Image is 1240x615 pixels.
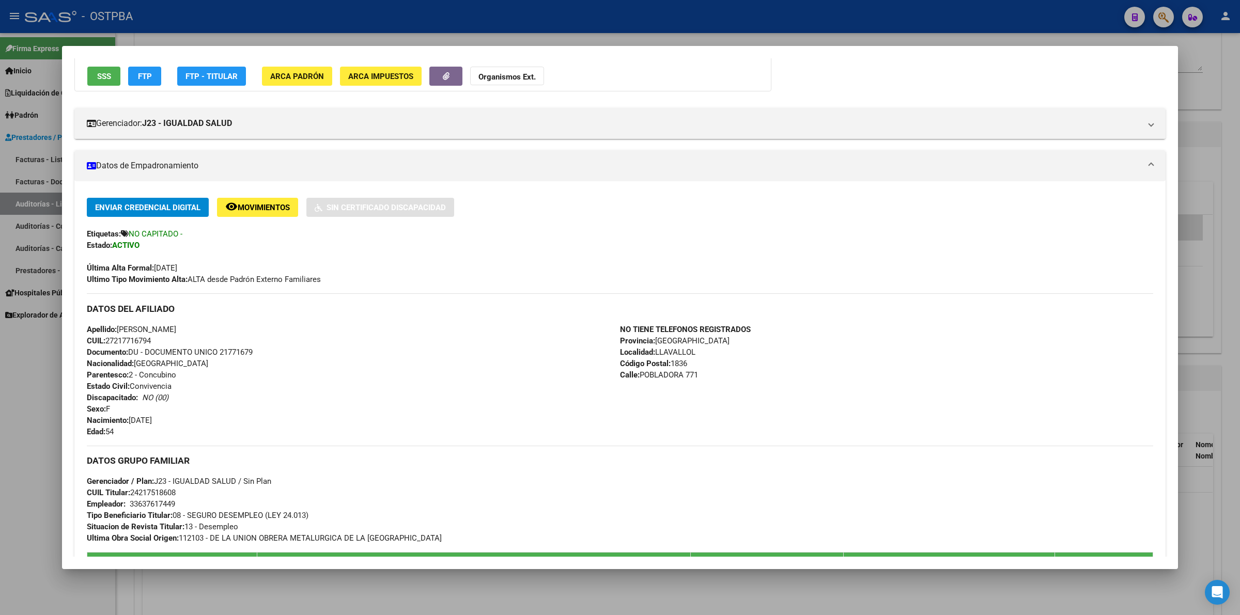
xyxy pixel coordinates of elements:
[225,200,238,213] mat-icon: remove_red_eye
[87,348,128,357] strong: Documento:
[87,416,152,425] span: [DATE]
[87,303,1153,314] h3: DATOS DEL AFILIADO
[87,229,121,239] strong: Etiquetas:
[620,359,671,368] strong: Código Postal:
[177,67,246,86] button: FTP - Titular
[87,348,253,357] span: DU - DOCUMENTO UNICO 21771679
[87,275,321,284] span: ALTA desde Padrón Externo Familiares
[690,552,843,576] th: Nacimiento
[97,72,111,81] span: SSS
[87,117,1141,130] mat-panel-title: Gerenciador:
[87,511,173,520] strong: Tipo Beneficiario Titular:
[87,477,271,486] span: J23 - IGUALDAD SALUD / Sin Plan
[87,404,110,414] span: F
[87,160,1141,172] mat-panel-title: Datos de Empadronamiento
[87,336,105,345] strong: CUIL:
[87,263,177,273] span: [DATE]
[87,488,176,497] span: 24217518608
[87,522,184,531] strong: Situacion de Revista Titular:
[87,488,130,497] strong: CUIL Titular:
[270,72,324,81] span: ARCA Padrón
[87,370,176,380] span: 2 - Concubino
[87,325,176,334] span: [PERSON_NAME]
[87,404,106,414] strong: Sexo:
[87,427,114,436] span: 54
[620,336,730,345] span: [GEOGRAPHIC_DATA]
[87,455,1153,466] h3: DATOS GRUPO FAMILIAR
[112,241,139,250] strong: ACTIVO
[87,393,138,402] strong: Discapacitado:
[142,393,168,402] i: NO (00)
[87,370,129,380] strong: Parentesco:
[620,348,655,357] strong: Localidad:
[87,241,112,250] strong: Estado:
[262,67,332,86] button: ARCA Padrón
[87,359,134,368] strong: Nacionalidad:
[74,150,1166,181] mat-expansion-panel-header: Datos de Empadronamiento
[87,522,238,531] span: 13 - Desempleo
[620,325,751,334] strong: NO TIENE TELEFONOS REGISTRADOS
[138,72,152,81] span: FTP
[87,336,151,345] span: 27217716794
[620,336,655,345] strong: Provincia:
[340,67,422,86] button: ARCA Impuestos
[620,370,698,380] span: POBLADORA 771
[348,72,413,81] span: ARCA Impuestos
[87,416,129,425] strong: Nacimiento:
[1055,552,1153,576] th: Activo
[1205,580,1230,605] div: Open Intercom Messenger
[306,198,454,217] button: Sin Certificado Discapacidad
[87,552,257,576] th: CUIL
[87,359,208,368] span: [GEOGRAPHIC_DATA]
[620,348,695,357] span: LLAVALLOL
[844,552,1055,576] th: Parentesco
[87,499,126,509] strong: Empleador:
[87,67,120,86] button: SSS
[185,72,238,81] span: FTP - Titular
[129,229,182,239] span: NO CAPITADO -
[87,263,154,273] strong: Última Alta Formal:
[95,203,200,212] span: Enviar Credencial Digital
[87,382,172,391] span: Convivencia
[87,198,209,217] button: Enviar Credencial Digital
[130,498,175,510] div: 33637617449
[87,477,154,486] strong: Gerenciador / Plan:
[128,67,161,86] button: FTP
[238,203,290,212] span: Movimientos
[470,67,544,86] button: Organismos Ext.
[478,72,536,82] strong: Organismos Ext.
[217,198,298,217] button: Movimientos
[620,370,640,380] strong: Calle:
[87,325,117,334] strong: Apellido:
[87,533,442,543] span: 112103 - DE LA UNION OBRERA METALURGICA DE LA [GEOGRAPHIC_DATA]
[257,552,691,576] th: Nombre
[87,427,105,436] strong: Edad:
[87,511,308,520] span: 08 - SEGURO DESEMPLEO (LEY 24.013)
[74,108,1166,139] mat-expansion-panel-header: Gerenciador:J23 - IGUALDAD SALUD
[620,359,687,368] span: 1836
[87,533,179,543] strong: Ultima Obra Social Origen:
[142,117,232,130] strong: J23 - IGUALDAD SALUD
[87,275,188,284] strong: Ultimo Tipo Movimiento Alta:
[327,203,446,212] span: Sin Certificado Discapacidad
[87,382,130,391] strong: Estado Civil:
